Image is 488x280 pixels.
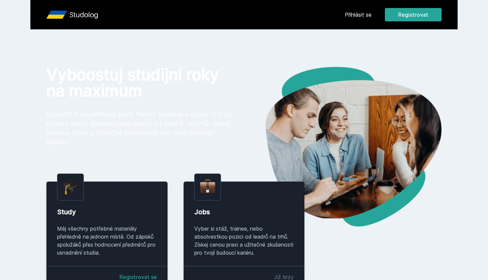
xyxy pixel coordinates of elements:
img: graduation-cap.png [63,179,78,195]
button: Registrovat [385,8,442,21]
div: Jobs [194,207,294,217]
a: Přihlásit se [345,11,372,19]
h1: Vyboostuj studijní roky na maximum [46,67,233,99]
p: Usnadni si studentský život. Na nic nečekej a vyber si stáž, trainee nebo absolvestkou pozici od ... [46,109,233,147]
div: Měj všechny potřebné materiály přehledně na jednom místě. Od zápisků spolužáků přes hodnocení pře... [57,225,157,257]
div: Study [57,207,157,217]
img: briefcase.png [200,178,215,195]
img: hero.png [244,67,442,227]
div: Vyber si stáž, trainee, nebo absolvestkou pozici od leadrů na trhů. Získej cenou praxi a užitečné... [194,225,294,257]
